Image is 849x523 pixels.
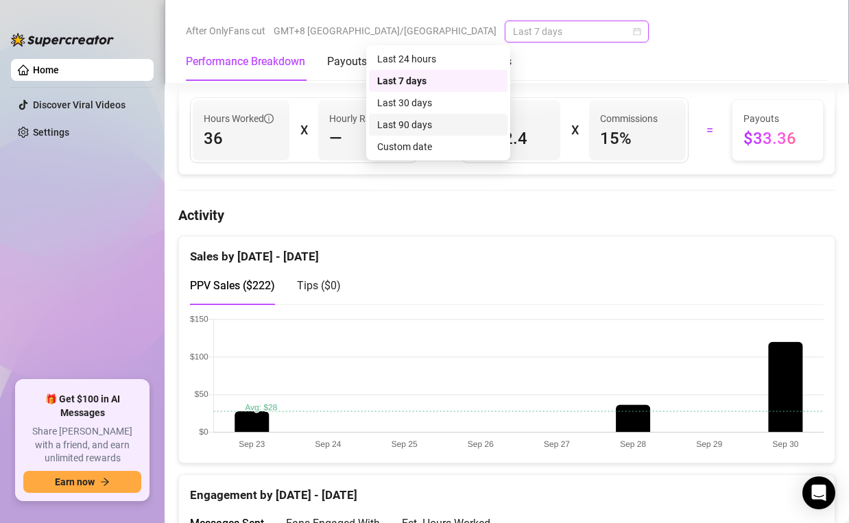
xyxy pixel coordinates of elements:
[377,139,499,154] div: Custom date
[297,279,341,292] span: Tips ( $0 )
[377,117,499,132] div: Last 90 days
[33,64,59,75] a: Home
[475,111,549,126] span: Sales
[600,111,658,126] article: Commissions
[571,119,578,141] div: X
[377,73,499,88] div: Last 7 days
[743,127,812,149] span: $33.36
[377,51,499,66] div: Last 24 hours
[23,425,141,465] span: Share [PERSON_NAME] with a friend, and earn unlimited rewards
[329,127,342,149] span: —
[100,477,110,487] span: arrow-right
[697,119,724,141] div: =
[329,111,379,126] article: Hourly Rate
[55,476,95,487] span: Earn now
[369,114,507,136] div: Last 90 days
[369,48,507,70] div: Last 24 hours
[300,119,307,141] div: X
[23,393,141,419] span: 🎁 Get $100 in AI Messages
[802,476,835,509] div: Open Intercom Messenger
[743,111,812,126] span: Payouts
[327,53,367,70] div: Payouts
[33,127,69,138] a: Settings
[33,99,125,110] a: Discover Viral Videos
[369,136,507,158] div: Custom date
[190,236,824,266] div: Sales by [DATE] - [DATE]
[204,127,278,149] span: 36
[264,114,274,123] span: info-circle
[190,279,275,292] span: PPV Sales ( $222 )
[369,70,507,92] div: Last 7 days
[475,127,549,149] span: $222.4
[11,33,114,47] img: logo-BBDzfeDw.svg
[186,21,265,41] span: After OnlyFans cut
[633,27,641,36] span: calendar
[369,92,507,114] div: Last 30 days
[377,95,499,110] div: Last 30 days
[178,206,835,225] h4: Activity
[190,475,824,504] div: Engagement by [DATE] - [DATE]
[274,21,497,41] span: GMT+8 [GEOGRAPHIC_DATA]/[GEOGRAPHIC_DATA]
[186,53,305,70] div: Performance Breakdown
[23,471,141,493] button: Earn nowarrow-right
[600,127,675,149] span: 15 %
[204,111,274,126] span: Hours Worked
[513,21,641,42] span: Last 7 days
